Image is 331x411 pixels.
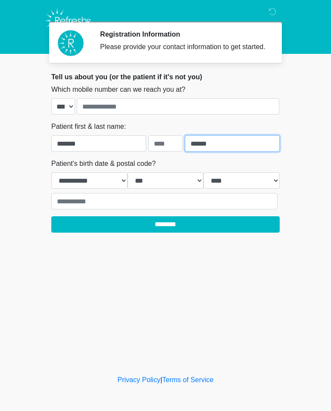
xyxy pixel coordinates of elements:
img: Agent Avatar [58,30,84,56]
a: | [160,376,162,383]
a: Terms of Service [162,376,213,383]
label: Which mobile number can we reach you at? [51,84,185,95]
img: Refresh RX Logo [43,6,95,35]
label: Patient first & last name: [51,121,126,132]
h2: Tell us about you (or the patient if it's not you) [51,73,280,81]
div: Please provide your contact information to get started. [100,42,267,52]
label: Patient's birth date & postal code? [51,159,156,169]
a: Privacy Policy [118,376,161,383]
